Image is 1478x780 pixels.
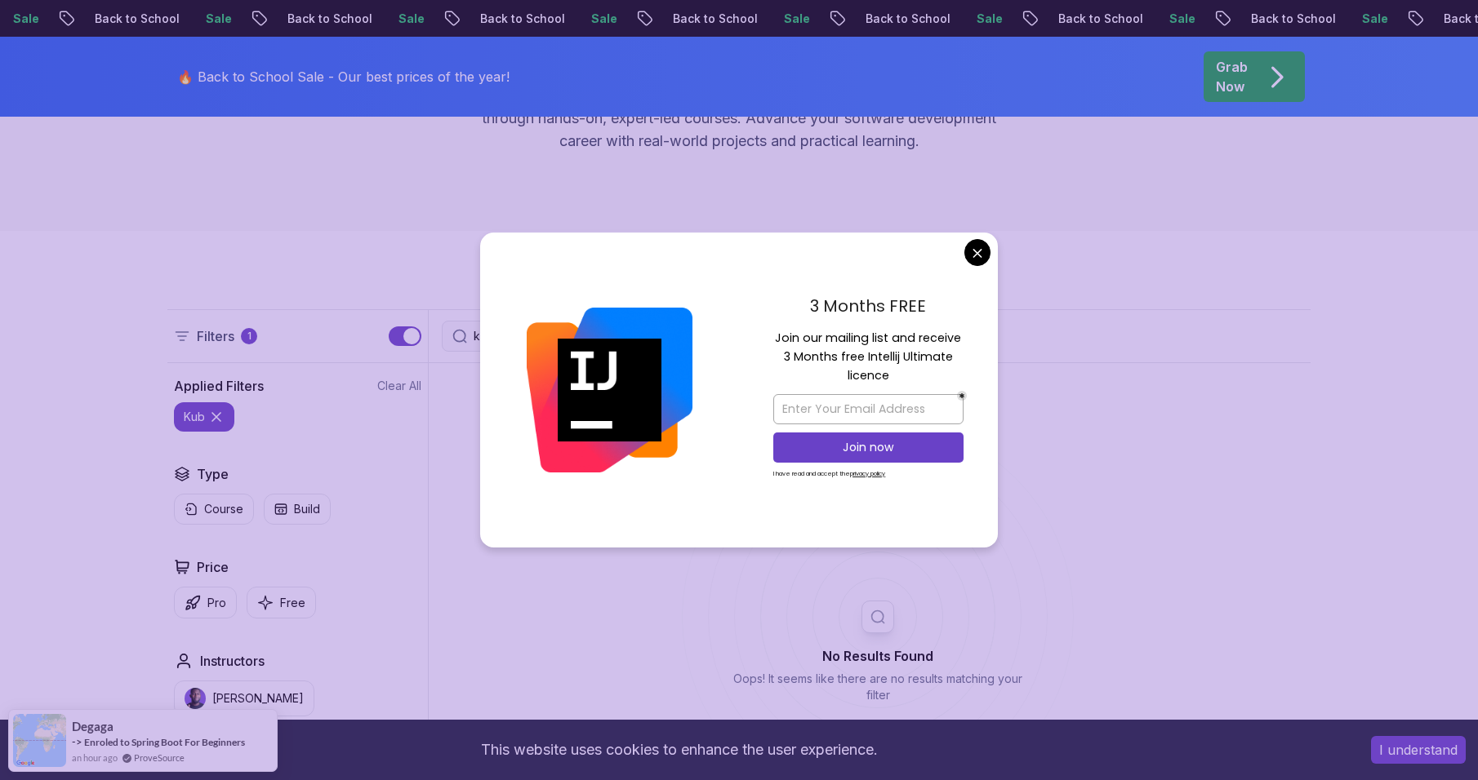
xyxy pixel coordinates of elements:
[732,11,785,27] p: Sale
[236,11,347,27] p: Back to School
[185,688,206,709] img: instructor img
[72,735,82,748] span: ->
[429,11,540,27] p: Back to School
[200,651,265,671] h2: Instructors
[1118,11,1170,27] p: Sale
[174,402,234,432] button: kub
[204,501,243,517] p: Course
[727,671,1029,703] p: Oops! It seems like there are no results matching your filter
[1200,11,1311,27] p: Back to School
[174,587,237,618] button: Pro
[377,378,421,394] button: Clear All
[174,376,264,396] h2: Applied Filters
[247,330,252,343] p: 1
[197,464,229,484] h2: Type
[174,494,254,525] button: Course
[207,595,226,611] p: Pro
[727,646,1029,666] h2: No Results Found
[184,409,205,425] p: kub
[174,680,314,716] button: instructor img[PERSON_NAME]
[1371,736,1466,764] button: Accept cookies
[264,494,331,525] button: Build
[134,751,185,764] a: ProveSource
[247,587,316,618] button: Free
[280,595,305,611] p: Free
[474,328,823,344] input: Search Java, React, Spring boot ...
[212,690,304,707] p: [PERSON_NAME]
[347,11,399,27] p: Sale
[12,732,1347,768] div: This website uses cookies to enhance the user experience.
[814,11,925,27] p: Back to School
[540,11,592,27] p: Sale
[13,714,66,767] img: provesource social proof notification image
[197,557,229,577] h2: Price
[72,720,114,733] span: Degaga
[1007,11,1118,27] p: Back to School
[294,501,320,517] p: Build
[465,84,1013,153] p: Master in-demand skills like Java, Spring Boot, DevOps, React, and more through hands-on, expert-...
[72,751,118,764] span: an hour ago
[1216,57,1248,96] p: Grab Now
[84,735,245,749] a: Enroled to Spring Boot For Beginners
[177,67,510,86] p: 🔥 Back to School Sale - Our best prices of the year!
[197,326,234,346] p: Filters
[154,11,207,27] p: Sale
[925,11,977,27] p: Sale
[43,11,154,27] p: Back to School
[1311,11,1363,27] p: Sale
[621,11,732,27] p: Back to School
